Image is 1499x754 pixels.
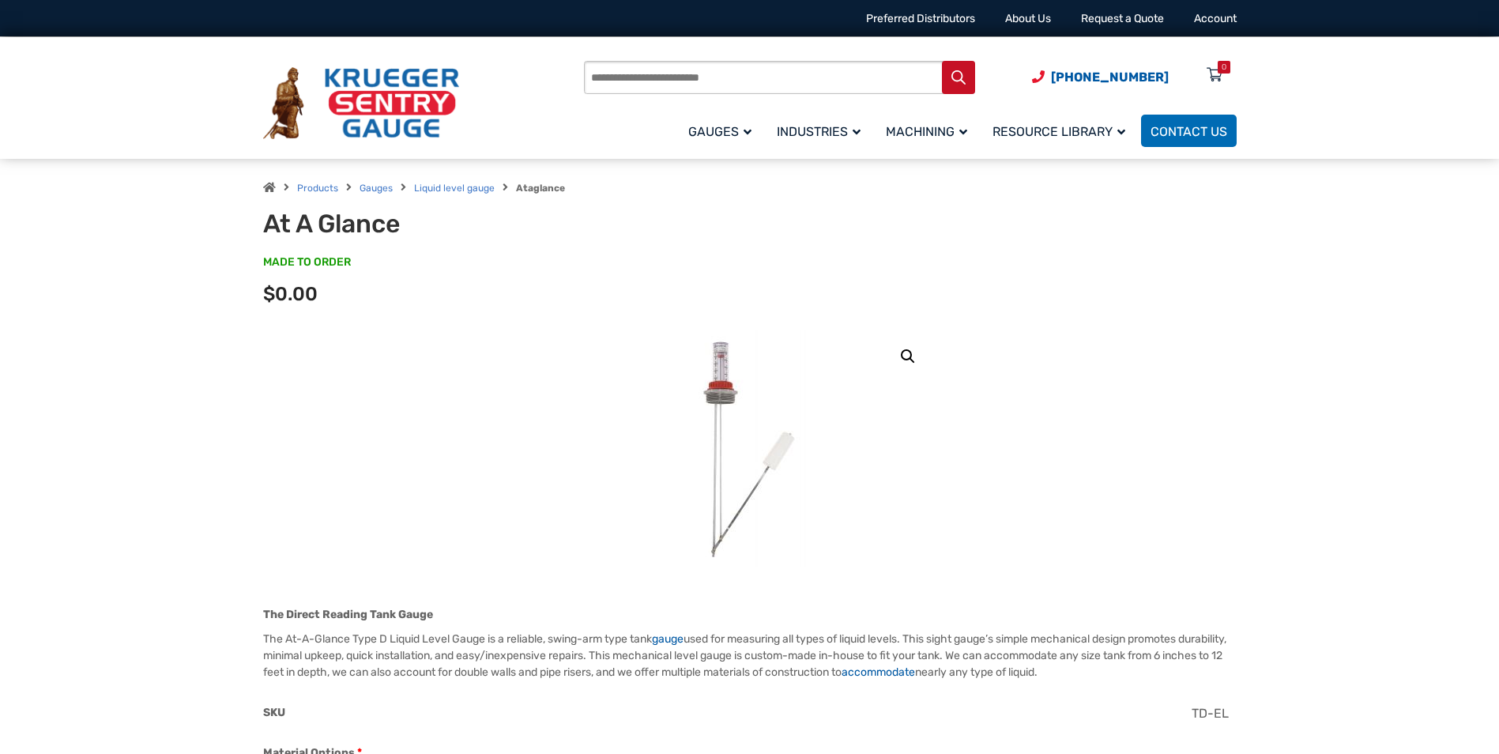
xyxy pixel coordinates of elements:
[1192,706,1229,721] span: TD-EL
[777,124,861,139] span: Industries
[1194,12,1237,25] a: Account
[679,112,767,149] a: Gauges
[263,67,459,140] img: Krueger Sentry Gauge
[297,183,338,194] a: Products
[1151,124,1227,139] span: Contact Us
[263,209,653,239] h1: At A Glance
[263,283,318,305] span: $0.00
[1051,70,1169,85] span: [PHONE_NUMBER]
[688,124,751,139] span: Gauges
[263,254,351,270] span: MADE TO ORDER
[876,112,983,149] a: Machining
[1141,115,1237,147] a: Contact Us
[360,183,393,194] a: Gauges
[263,631,1237,680] p: The At-A-Glance Type D Liquid Level Gauge is a reliable, swing-arm type tank used for measuring a...
[652,632,684,646] a: gauge
[983,112,1141,149] a: Resource Library
[894,342,922,371] a: View full-screen image gallery
[992,124,1125,139] span: Resource Library
[1005,12,1051,25] a: About Us
[886,124,967,139] span: Machining
[263,608,433,621] strong: The Direct Reading Tank Gauge
[414,183,495,194] a: Liquid level gauge
[654,330,844,567] img: At A Glance
[767,112,876,149] a: Industries
[263,706,285,719] span: SKU
[1032,67,1169,87] a: Phone Number (920) 434-8860
[1081,12,1164,25] a: Request a Quote
[1222,61,1226,74] div: 0
[842,665,915,679] a: accommodate
[866,12,975,25] a: Preferred Distributors
[516,183,565,194] strong: Ataglance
